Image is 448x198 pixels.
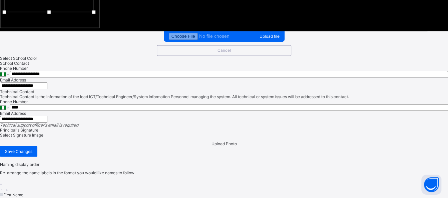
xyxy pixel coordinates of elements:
span: Upload Photo [211,141,237,146]
span: Save Changes [5,149,32,154]
button: Open asap [421,175,441,195]
span: First Name [3,192,23,197]
span: Upload file [260,34,280,39]
span: Cancel [162,48,286,53]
